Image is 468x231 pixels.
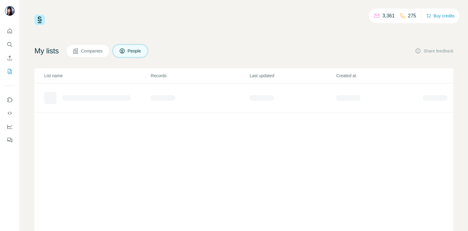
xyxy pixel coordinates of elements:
[34,15,45,25] img: Surfe Logo
[128,48,142,54] span: People
[5,121,15,132] button: Dashboard
[5,108,15,119] button: Use Surfe API
[5,52,15,63] button: Enrich CSV
[426,12,455,20] button: Buy credits
[151,73,249,79] p: Records
[44,73,150,79] p: List name
[5,6,15,16] img: Avatar
[5,26,15,37] button: Quick start
[34,46,59,56] h4: My lists
[408,12,416,20] p: 275
[5,66,15,77] button: My lists
[250,73,335,79] p: Last updated
[382,12,395,20] p: 3,361
[415,48,453,54] button: Share feedback
[5,135,15,146] button: Feedback
[336,73,422,79] p: Created at
[5,94,15,105] button: Use Surfe on LinkedIn
[81,48,103,54] span: Companies
[5,39,15,50] button: Search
